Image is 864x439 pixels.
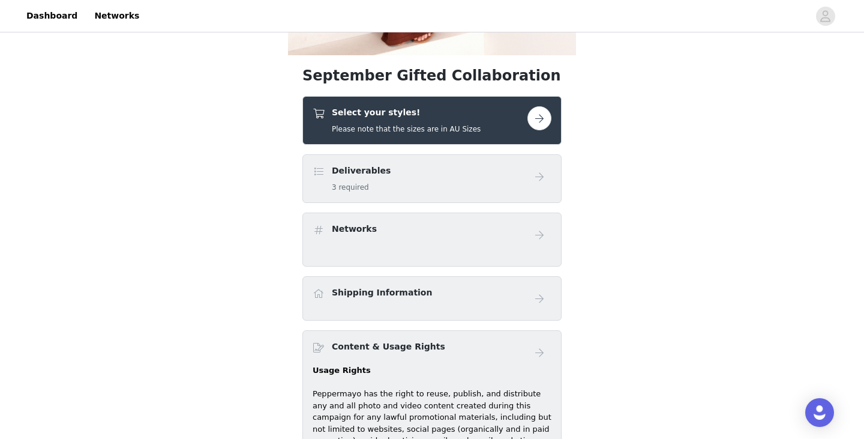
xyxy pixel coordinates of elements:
strong: Usage Rights [313,366,371,375]
a: Dashboard [19,2,85,29]
h4: Shipping Information [332,286,432,299]
h1: September Gifted Collaboration [302,65,562,86]
div: Shipping Information [302,276,562,321]
a: Networks [87,2,146,29]
h4: Deliverables [332,165,391,177]
div: Select your styles! [302,96,562,145]
h4: Networks [332,223,377,235]
h4: Select your styles! [332,106,481,119]
h5: 3 required [332,182,391,193]
div: Open Intercom Messenger [805,398,834,427]
div: Networks [302,213,562,267]
h5: Please note that the sizes are in AU Sizes [332,124,481,135]
div: avatar [820,7,831,26]
div: Deliverables [302,154,562,203]
h4: Content & Usage Rights [332,341,445,353]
